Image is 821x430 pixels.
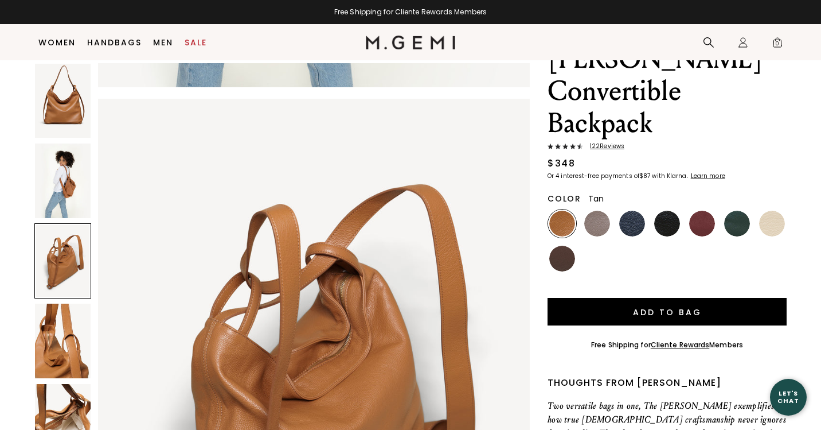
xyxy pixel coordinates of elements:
span: 0 [772,39,783,51]
a: 122Reviews [548,143,787,152]
button: Add to Bag [548,298,787,326]
klarna-placement-style-body: with Klarna [652,172,689,180]
span: Tan [588,193,604,204]
img: The Laura Convertible Backpack [35,144,91,218]
a: Learn more [690,173,725,180]
a: Sale [185,38,207,47]
img: Black [654,211,680,237]
div: $348 [548,157,575,171]
klarna-placement-style-body: Or 4 interest-free payments of [548,172,639,180]
div: Free Shipping for Members [591,340,743,350]
h1: The [PERSON_NAME] Convertible Backpack [548,11,787,140]
klarna-placement-style-cta: Learn more [691,172,725,180]
div: Let's Chat [770,390,807,404]
img: Warm Gray [584,211,610,237]
img: The Laura Convertible Backpack [35,64,91,138]
img: Navy [619,211,645,237]
klarna-placement-style-amount: $87 [639,172,650,180]
a: Cliente Rewards [651,340,710,350]
h2: Color [548,194,581,203]
span: 122 Review s [583,143,624,150]
img: Ecru [759,211,785,237]
div: Thoughts from [PERSON_NAME] [548,376,787,390]
a: Men [153,38,173,47]
img: Tan [549,211,575,237]
img: Dark Burgundy [689,211,715,237]
img: The Laura Convertible Backpack [35,304,91,378]
img: Chocolate [549,246,575,272]
img: Dark Green [724,211,750,237]
a: Women [38,38,76,47]
a: Handbags [87,38,142,47]
img: M.Gemi [366,36,456,49]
